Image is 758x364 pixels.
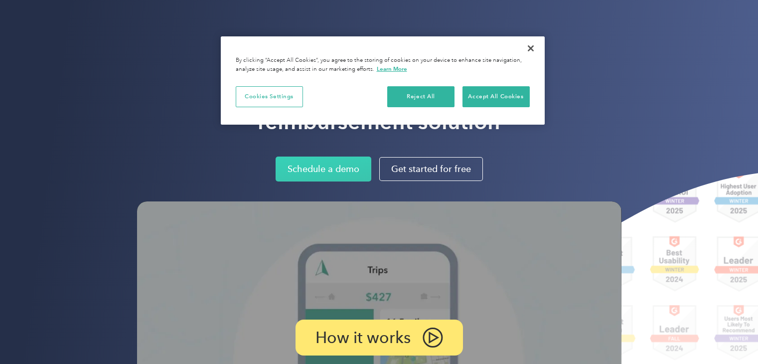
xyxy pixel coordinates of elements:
a: More information about your privacy, opens in a new tab [377,65,407,72]
a: Get started for free [379,157,483,181]
div: Privacy [221,36,545,125]
button: Close [520,37,542,59]
button: Reject All [387,86,455,107]
button: Cookies Settings [236,86,303,107]
a: Schedule a demo [276,157,371,182]
div: By clicking “Accept All Cookies”, you agree to the storing of cookies on your device to enhance s... [236,56,530,74]
div: Cookie banner [221,36,545,125]
button: Accept All Cookies [462,86,530,107]
p: How it works [315,331,411,345]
